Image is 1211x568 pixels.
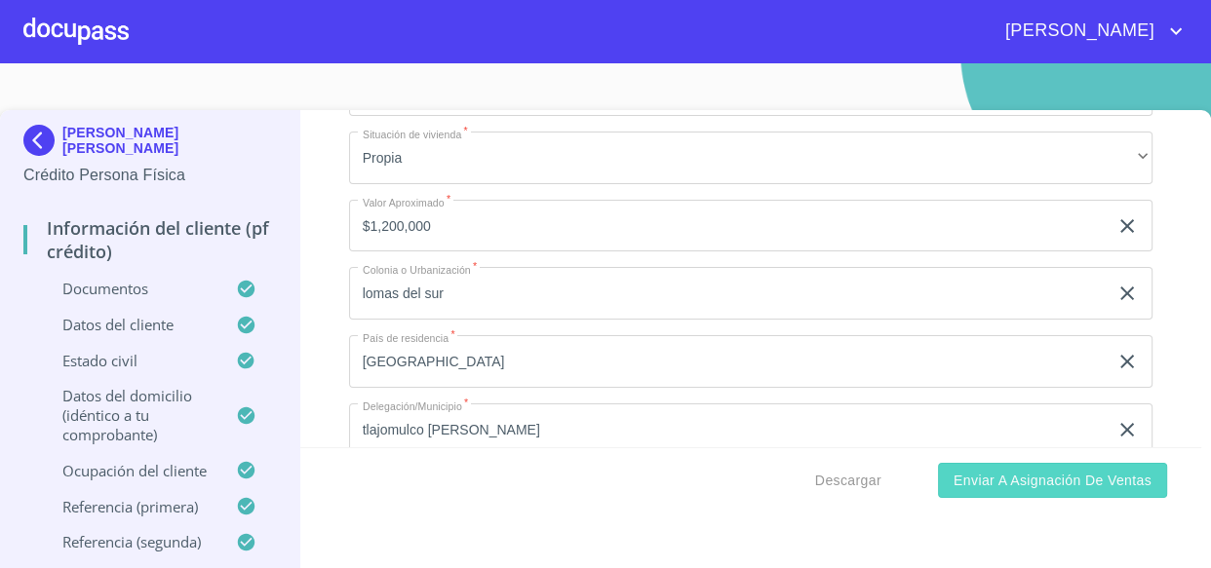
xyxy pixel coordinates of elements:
[991,16,1164,47] span: [PERSON_NAME]
[1115,282,1139,305] button: clear input
[23,125,276,164] div: [PERSON_NAME] [PERSON_NAME]
[991,16,1188,47] button: account of current user
[23,279,236,298] p: Documentos
[1115,418,1139,441] button: clear input
[807,463,889,499] button: Descargar
[23,497,236,516] p: Referencia (primera)
[349,132,1153,184] div: Propia
[23,125,62,156] img: Docupass spot blue
[1115,214,1139,238] button: clear input
[23,461,236,480] p: Ocupación del Cliente
[954,469,1152,493] span: Enviar a Asignación de Ventas
[1115,350,1139,373] button: clear input
[23,164,276,187] p: Crédito Persona Física
[23,351,236,370] p: Estado Civil
[23,386,236,444] p: Datos del domicilio (idéntico a tu comprobante)
[815,469,881,493] span: Descargar
[23,315,236,334] p: Datos del cliente
[23,532,236,551] p: Referencia (segunda)
[62,125,276,156] p: [PERSON_NAME] [PERSON_NAME]
[938,463,1167,499] button: Enviar a Asignación de Ventas
[23,216,276,263] p: Información del cliente (PF crédito)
